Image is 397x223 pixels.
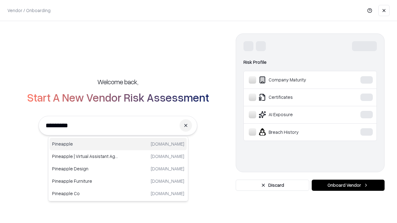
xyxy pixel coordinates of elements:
[243,59,377,66] div: Risk Profile
[151,190,184,197] p: [DOMAIN_NAME]
[249,111,341,118] div: AI Exposure
[236,180,309,191] button: Discard
[48,136,188,201] div: Suggestions
[52,153,118,160] p: Pineapple | Virtual Assistant Agency
[151,141,184,147] p: [DOMAIN_NAME]
[52,141,118,147] p: Pineapple
[97,77,138,86] h5: Welcome back,
[151,153,184,160] p: [DOMAIN_NAME]
[52,190,118,197] p: Pineapple Co
[151,178,184,184] p: [DOMAIN_NAME]
[249,76,341,84] div: Company Maturity
[52,165,118,172] p: Pineapple Design
[151,165,184,172] p: [DOMAIN_NAME]
[249,128,341,136] div: Breach History
[27,91,209,103] h2: Start A New Vendor Risk Assessment
[52,178,118,184] p: Pineapple Furniture
[312,180,385,191] button: Onboard Vendor
[249,94,341,101] div: Certificates
[7,7,51,14] p: Vendor / Onboarding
